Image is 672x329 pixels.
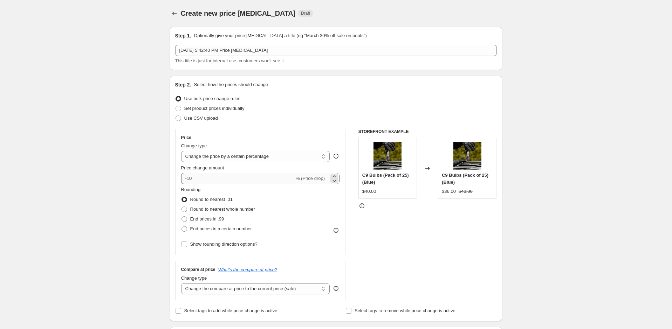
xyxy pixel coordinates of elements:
[442,188,456,195] div: $36.00
[332,285,340,292] div: help
[181,9,296,17] span: Create new price [MEDICAL_DATA]
[181,173,294,184] input: -15
[181,143,207,148] span: Change type
[190,216,224,222] span: End prices in .99
[296,176,325,181] span: % (Price drop)
[190,197,233,202] span: Round to nearest .01
[175,81,191,88] h2: Step 2.
[190,241,258,247] span: Show rounding direction options?
[194,81,268,88] p: Select how the prices should change
[453,142,481,170] img: BSL-HOLIDAY_08A3231_80x.png
[332,153,340,160] div: help
[190,226,252,231] span: End prices in a certain number
[218,267,277,272] button: What's the compare at price?
[373,142,402,170] img: BSL-HOLIDAY_08A3231_80x.png
[184,96,240,101] span: Use bulk price change rules
[184,115,218,121] span: Use CSV upload
[301,10,310,16] span: Draft
[175,32,191,39] h2: Step 1.
[175,45,497,56] input: 30% off holiday sale
[181,275,207,281] span: Change type
[355,308,455,313] span: Select tags to remove while price change is active
[358,129,497,134] h6: STOREFRONT EXAMPLE
[184,308,277,313] span: Select tags to add while price change is active
[184,106,245,111] span: Set product prices individually
[181,165,224,170] span: Price change amount
[190,206,255,212] span: Round to nearest whole number
[362,188,376,195] div: $40.00
[181,135,191,140] h3: Price
[175,58,284,63] span: This title is just for internal use, customers won't see it
[170,8,179,18] button: Price change jobs
[181,267,215,272] h3: Compare at price
[442,173,488,185] span: C9 Bulbs (Pack of 25) (Blue)
[181,187,201,192] span: Rounding
[459,188,473,195] strike: $40.00
[362,173,409,185] span: C9 Bulbs (Pack of 25) (Blue)
[194,32,366,39] p: Optionally give your price [MEDICAL_DATA] a title (eg "March 30% off sale on boots")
